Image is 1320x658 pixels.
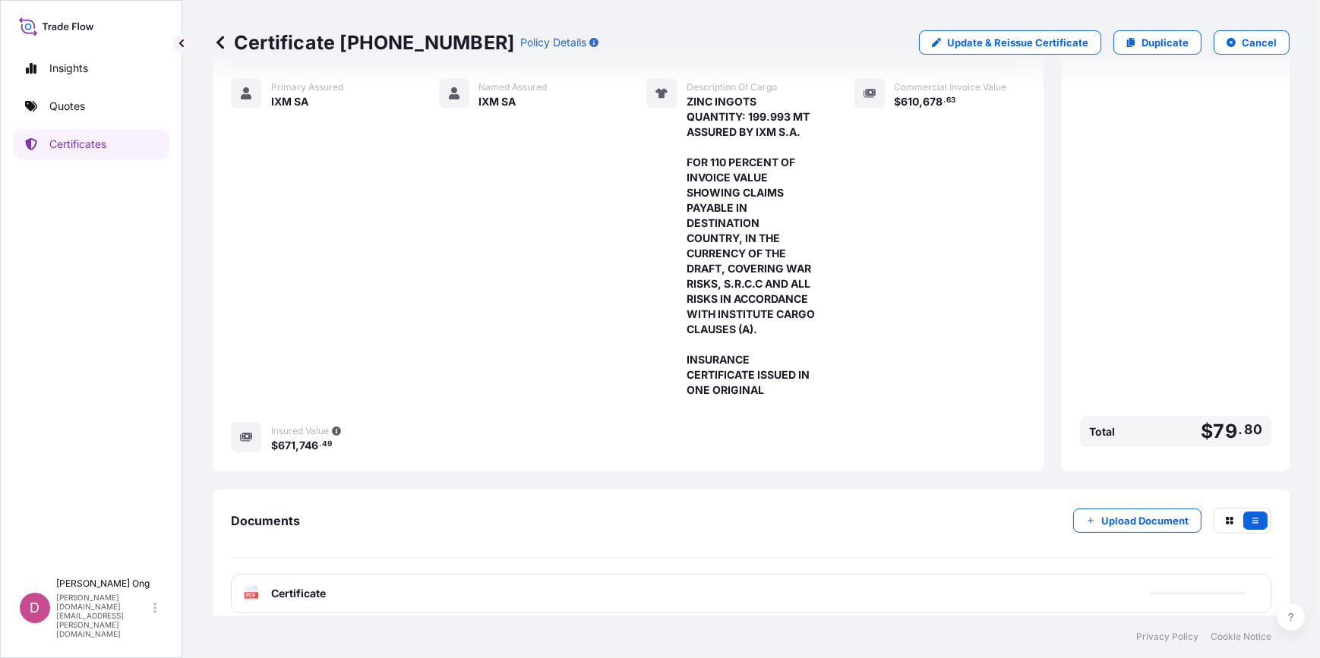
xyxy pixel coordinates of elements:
span: Certificate [271,586,326,601]
span: Documents [231,513,300,528]
a: Quotes [13,91,169,121]
p: [PERSON_NAME][DOMAIN_NAME][EMAIL_ADDRESS][PERSON_NAME][DOMAIN_NAME] [56,593,150,638]
span: 63 [946,98,955,103]
span: Primary Assured [271,81,343,93]
p: Quotes [49,99,85,114]
span: Total [1089,424,1115,439]
span: ZINC INGOTS QUANTITY: 199.993 MT ASSURED BY IXM S.A. FOR 110 PERCENT OF INVOICE VALUE SHOWING CLA... [687,94,818,398]
button: Cancel [1214,30,1290,55]
span: 671 [278,440,295,451]
a: Cookie Notice [1211,631,1271,643]
p: Policy Details [520,35,586,50]
span: Commercial Invoice Value [895,81,1007,93]
a: Certificates [13,129,169,159]
span: . [943,98,946,103]
span: Description Of Cargo [687,81,777,93]
a: Insights [13,53,169,83]
span: , [295,440,299,451]
p: Insights [49,61,88,76]
span: $ [271,440,278,451]
button: Upload Document [1073,508,1202,533]
span: Named Assured [479,81,548,93]
text: PDF [247,593,257,598]
span: 610 [902,96,920,107]
a: Privacy Policy [1136,631,1198,643]
span: 80 [1245,425,1262,434]
p: Certificate [PHONE_NUMBER] [213,30,514,55]
p: Duplicate [1142,35,1189,50]
p: Upload Document [1101,513,1189,528]
p: Update & Reissue Certificate [947,35,1088,50]
p: [PERSON_NAME] Ong [56,578,150,590]
span: Insured Value [271,425,329,437]
span: . [319,442,321,447]
span: D [30,600,40,615]
span: 79 [1213,422,1236,441]
a: Duplicate [1113,30,1202,55]
span: IXM SA [479,94,516,109]
span: . [1239,425,1243,434]
span: $ [1201,422,1213,441]
span: 746 [299,440,318,451]
span: 49 [322,442,332,447]
p: Certificates [49,137,106,152]
span: , [920,96,924,107]
span: IXM SA [271,94,308,109]
a: Update & Reissue Certificate [919,30,1101,55]
span: $ [895,96,902,107]
p: Cancel [1242,35,1277,50]
span: 678 [924,96,943,107]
